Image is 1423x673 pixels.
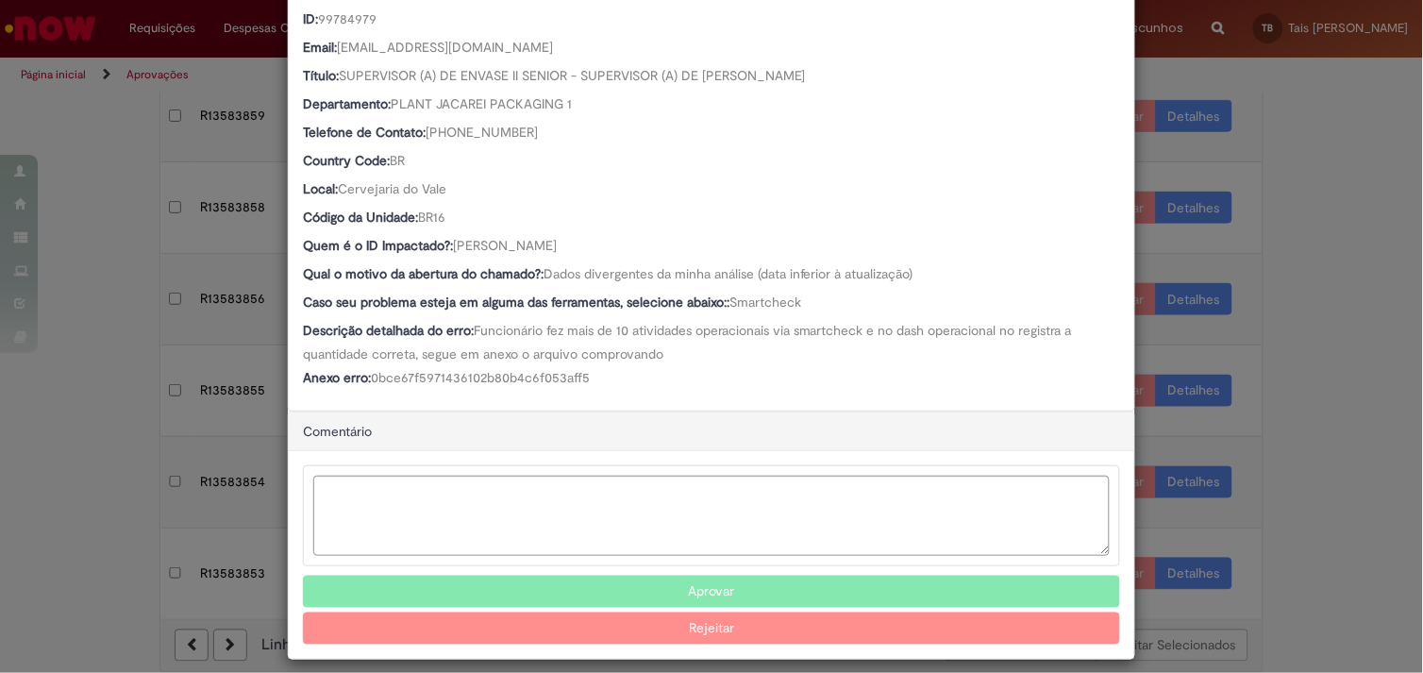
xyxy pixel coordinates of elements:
b: Telefone de Contato: [303,124,426,141]
span: Comentário [303,423,372,440]
b: Country Code: [303,152,390,169]
b: Local: [303,180,338,197]
b: Departamento: [303,95,391,112]
span: [PHONE_NUMBER] [426,124,538,141]
button: Rejeitar [303,613,1120,645]
b: ID: [303,10,318,27]
span: Dados divergentes da minha análise (data inferior à atualização) [544,265,913,282]
b: Código da Unidade: [303,209,418,226]
span: Funcionário fez mais de 10 atividades operacionais via smartcheck e no dash operacional no regist... [303,322,1076,362]
span: [PERSON_NAME] [453,237,557,254]
b: Email: [303,39,337,56]
b: Qual o motivo da abertura do chamado?: [303,265,544,282]
b: Quem é o ID Impactado?: [303,237,453,254]
button: Aprovar [303,576,1120,608]
span: Cervejaria do Vale [338,180,446,197]
span: [EMAIL_ADDRESS][DOMAIN_NAME] [337,39,553,56]
span: BR [390,152,405,169]
span: 0bce67f5971436102b80b4c6f053aff5 [371,369,590,386]
span: SUPERVISOR (A) DE ENVASE II SENIOR - SUPERVISOR (A) DE [PERSON_NAME] [339,67,806,84]
b: Anexo erro: [303,369,371,386]
b: Título: [303,67,339,84]
span: BR16 [418,209,445,226]
b: Descrição detalhada do erro: [303,322,474,339]
span: 99784979 [318,10,377,27]
span: PLANT JACAREI PACKAGING 1 [391,95,572,112]
b: Caso seu problema esteja em alguma das ferramentas, selecione abaixo:: [303,294,729,311]
span: Smartcheck [729,294,801,311]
